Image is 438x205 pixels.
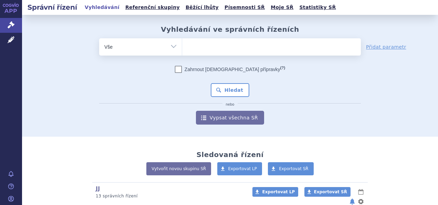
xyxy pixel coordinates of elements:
[268,162,314,175] a: Exportovat SŘ
[314,189,347,194] span: Exportovat SŘ
[280,66,285,70] abbr: (?)
[175,66,285,73] label: Zahrnout [DEMOGRAPHIC_DATA] přípravky
[279,166,309,171] span: Exportovat SŘ
[304,187,351,197] a: Exportovat SŘ
[123,3,182,12] a: Referenční skupiny
[146,162,211,175] a: Vytvořit novou skupinu SŘ
[83,3,122,12] a: Vyhledávání
[366,43,406,50] a: Přidat parametr
[96,193,243,199] p: 13 správních řízení
[184,3,221,12] a: Běžící lhůty
[196,150,263,159] h2: Sledovaná řízení
[228,166,257,171] span: Exportovat LP
[96,185,100,192] a: JJ
[222,102,238,107] i: nebo
[22,2,83,12] h2: Správní řízení
[217,162,262,175] a: Exportovat LP
[252,187,298,197] a: Exportovat LP
[222,3,267,12] a: Písemnosti SŘ
[269,3,295,12] a: Moje SŘ
[196,111,264,125] a: Vypsat všechna SŘ
[211,83,250,97] button: Hledat
[161,25,299,33] h2: Vyhledávání ve správních řízeních
[262,189,295,194] span: Exportovat LP
[297,3,338,12] a: Statistiky SŘ
[357,188,364,196] button: lhůty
